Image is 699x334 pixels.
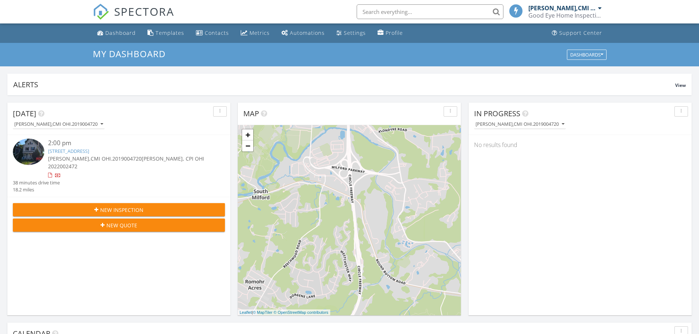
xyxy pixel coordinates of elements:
div: Good Eye Home Inspections, Sewer Scopes & Mold Testing [528,12,602,19]
span: New Inspection [100,206,143,214]
div: [PERSON_NAME],CMI OHI.2019004720 [14,122,103,127]
span: [DATE] [13,109,36,118]
div: Dashboard [105,29,136,36]
a: Templates [145,26,187,40]
div: No results found [469,135,692,155]
div: 38 minutes drive time [13,179,60,186]
span: New Quote [106,221,137,229]
div: [PERSON_NAME],CMI OHI.2019004720 [528,4,596,12]
a: Automations (Basic) [278,26,328,40]
a: Zoom in [242,129,253,140]
span: [PERSON_NAME], CPI OHI 2022002472 [48,155,204,170]
button: [PERSON_NAME],CMI OHI.2019004720 [13,120,105,129]
span: In Progress [474,109,520,118]
div: [PERSON_NAME],CMI OHI.2019004720 [476,122,564,127]
div: Support Center [559,29,602,36]
button: New Quote [13,219,225,232]
div: | [238,309,330,316]
span: View [675,82,686,88]
div: Profile [386,29,403,36]
div: Metrics [250,29,270,36]
div: Contacts [205,29,229,36]
a: 2:00 pm [STREET_ADDRESS] [PERSON_NAME],CMI OHI.2019004720[PERSON_NAME], CPI OHI 2022002472 38 min... [13,139,225,193]
span: [PERSON_NAME],CMI OHI.2019004720 [48,155,142,162]
a: Leaflet [240,310,252,315]
div: Templates [156,29,184,36]
div: 18.2 miles [13,186,60,193]
div: Dashboards [570,52,603,57]
a: Contacts [193,26,232,40]
div: Alerts [13,80,675,89]
a: Metrics [238,26,273,40]
button: New Inspection [13,203,225,216]
div: Settings [344,29,366,36]
a: Settings [334,26,369,40]
div: 2:00 pm [48,139,207,148]
div: Automations [290,29,325,36]
span: My Dashboard [93,48,165,60]
input: Search everything... [357,4,503,19]
button: Dashboards [567,49,607,60]
a: © MapTiler [253,310,273,315]
button: [PERSON_NAME],CMI OHI.2019004720 [474,120,566,129]
img: The Best Home Inspection Software - Spectora [93,4,109,20]
a: Dashboard [94,26,139,40]
span: SPECTORA [114,4,174,19]
a: Zoom out [242,140,253,151]
a: SPECTORA [93,10,174,25]
a: Support Center [549,26,605,40]
a: © OpenStreetMap contributors [274,310,328,315]
a: Company Profile [375,26,406,40]
span: Map [243,109,259,118]
img: 9347073%2Freports%2F21e3737a-e042-4083-af8d-58159674b922%2Fcover_photos%2FG1AZAQIukNd6cUyrlbM5%2F... [13,139,44,165]
a: [STREET_ADDRESS] [48,148,89,154]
